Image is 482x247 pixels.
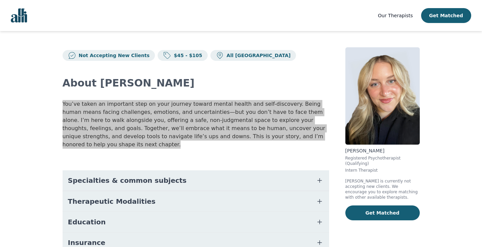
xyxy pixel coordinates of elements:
button: Therapeutic Modalities [63,191,329,212]
p: $45 - $105 [171,52,202,59]
span: Specialties & common subjects [68,176,187,185]
button: Get Matched [421,8,471,23]
p: Intern Therapist [345,168,420,173]
p: [PERSON_NAME] is currently not accepting new clients. We encourage you to explore matching with o... [345,178,420,200]
button: Education [63,212,329,232]
p: You’ve taken an important step on your journey toward mental health and self-discovery. Being hum... [63,100,329,149]
p: All [GEOGRAPHIC_DATA] [224,52,291,59]
p: Registered Psychotherapist (Qualifying) [345,155,420,166]
span: Therapeutic Modalities [68,197,156,206]
h2: About [PERSON_NAME] [63,77,329,89]
img: Vanessa_Morcone [345,47,420,145]
span: Education [68,217,106,227]
p: Not Accepting New Clients [76,52,150,59]
button: Specialties & common subjects [63,170,329,191]
span: Our Therapists [378,13,413,18]
a: Our Therapists [378,11,413,20]
p: [PERSON_NAME] [345,147,420,154]
button: Get Matched [345,205,420,220]
img: alli logo [11,8,27,23]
